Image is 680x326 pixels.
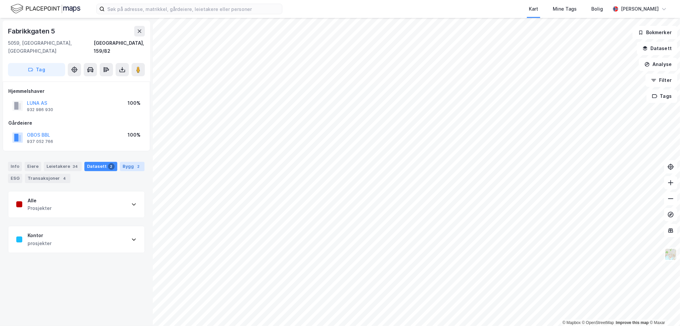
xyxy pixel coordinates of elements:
[553,5,577,13] div: Mine Tags
[11,3,80,15] img: logo.f888ab2527a4732fd821a326f86c7f29.svg
[27,107,53,112] div: 932 986 930
[44,162,82,171] div: Leietakere
[639,58,677,71] button: Analyse
[632,26,677,39] button: Bokmerker
[71,163,79,170] div: 34
[582,320,614,325] a: OpenStreetMap
[647,294,680,326] iframe: Chat Widget
[28,231,51,239] div: Kontor
[94,39,145,55] div: [GEOGRAPHIC_DATA], 159/82
[25,174,70,183] div: Transaksjoner
[8,39,94,55] div: 5059, [GEOGRAPHIC_DATA], [GEOGRAPHIC_DATA]
[647,294,680,326] div: Kontrollprogram for chat
[621,5,659,13] div: [PERSON_NAME]
[135,163,142,170] div: 2
[637,42,677,55] button: Datasett
[8,162,22,171] div: Info
[128,99,141,107] div: 100%
[8,87,145,95] div: Hjemmelshaver
[128,131,141,139] div: 100%
[28,197,51,205] div: Alle
[120,162,145,171] div: Bygg
[27,139,53,144] div: 937 052 766
[591,5,603,13] div: Bolig
[84,162,117,171] div: Datasett
[105,4,282,14] input: Søk på adresse, matrikkel, gårdeiere, leietakere eller personer
[8,63,65,76] button: Tag
[28,204,51,212] div: Prosjekter
[645,74,677,87] button: Filter
[8,119,145,127] div: Gårdeiere
[108,163,115,170] div: 2
[25,162,41,171] div: Eiere
[646,90,677,103] button: Tags
[8,26,56,36] div: Fabrikkgaten 5
[664,248,677,261] img: Z
[28,239,51,247] div: prosjekter
[8,174,22,183] div: ESG
[61,175,68,182] div: 4
[562,320,581,325] a: Mapbox
[529,5,538,13] div: Kart
[616,320,649,325] a: Improve this map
